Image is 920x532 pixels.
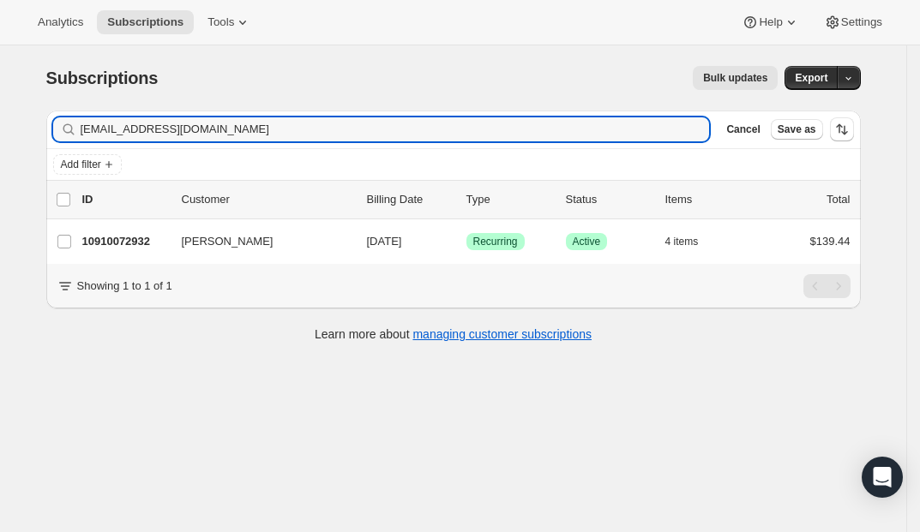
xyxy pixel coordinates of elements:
span: Export [795,71,827,85]
button: Sort the results [830,117,854,141]
span: Cancel [726,123,760,136]
button: Settings [814,10,893,34]
span: Subscriptions [46,69,159,87]
div: 10910072932[PERSON_NAME][DATE]SuccessRecurringSuccessActive4 items$139.44 [82,230,851,254]
p: Learn more about [315,326,592,343]
button: Analytics [27,10,93,34]
span: Bulk updates [703,71,767,85]
span: Settings [841,15,882,29]
button: Subscriptions [97,10,194,34]
p: Status [566,191,652,208]
div: Type [466,191,552,208]
button: Cancel [719,119,767,140]
span: Active [573,235,601,248]
div: IDCustomerBilling DateTypeStatusItemsTotal [82,191,851,208]
p: Total [827,191,850,208]
span: [DATE] [367,235,402,248]
p: Showing 1 to 1 of 1 [77,278,172,295]
span: $139.44 [810,235,851,248]
button: Add filter [53,154,122,175]
button: Tools [197,10,262,34]
p: ID [82,191,168,208]
span: 4 items [665,235,699,248]
p: 10910072932 [82,233,168,250]
a: managing customer subscriptions [412,327,592,341]
span: Recurring [473,235,518,248]
button: 4 items [665,230,718,254]
span: [PERSON_NAME] [182,233,274,250]
span: Help [759,15,782,29]
p: Billing Date [367,191,453,208]
button: [PERSON_NAME] [171,228,343,255]
nav: Pagination [803,274,851,298]
span: Tools [207,15,234,29]
button: Export [785,66,838,90]
div: Open Intercom Messenger [862,457,903,498]
button: Bulk updates [693,66,778,90]
span: Analytics [38,15,83,29]
button: Help [731,10,809,34]
div: Items [665,191,751,208]
span: Add filter [61,158,101,171]
span: Subscriptions [107,15,183,29]
button: Save as [771,119,823,140]
span: Save as [778,123,816,136]
p: Customer [182,191,353,208]
input: Filter subscribers [81,117,710,141]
